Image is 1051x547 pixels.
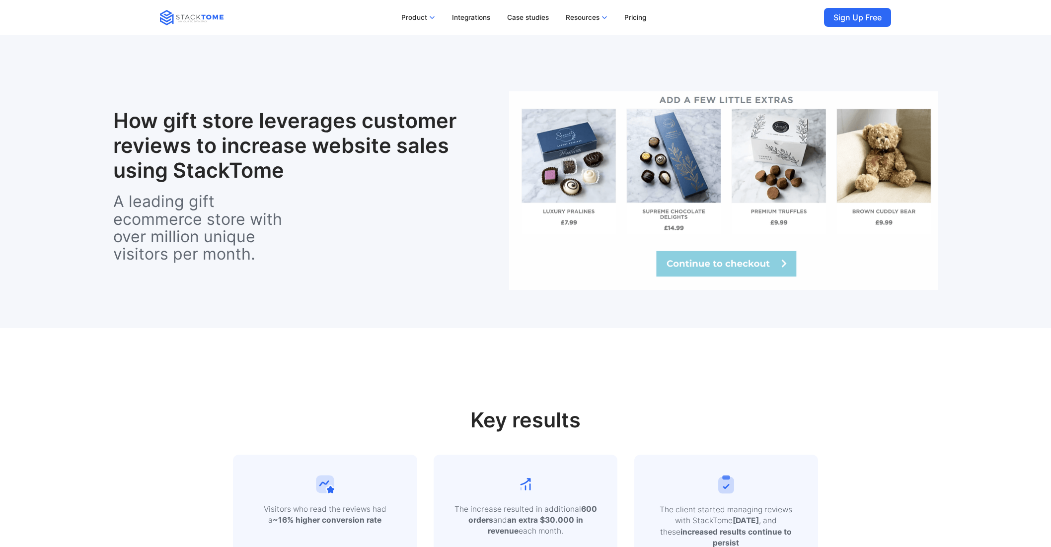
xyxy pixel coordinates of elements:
[233,408,818,433] h2: Key results
[252,504,398,526] p: Visitors who read the reviews had a
[824,8,891,27] a: Sign Up Free
[113,193,304,263] p: A leading gift ecommerce store with over million unique visitors per month.
[113,108,456,182] a: How gift store leverages customer reviews to increase website sales using StackTome
[395,8,442,27] a: Product
[501,8,555,27] a: Case studies
[452,13,490,22] p: Integrations
[446,8,497,27] a: Integrations
[452,504,599,537] p: The increase resulted in additional and each month.
[566,13,600,22] p: Resources
[401,13,427,22] p: Product
[559,8,614,27] a: Resources
[273,515,381,525] strong: ~16% higher conversion rate
[468,504,597,525] strong: 600 orders
[624,13,646,22] p: Pricing
[488,515,583,536] strong: an extra $30.000 in revenue
[733,516,759,525] strong: [DATE]
[507,13,549,22] p: Case studies
[618,8,653,27] a: Pricing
